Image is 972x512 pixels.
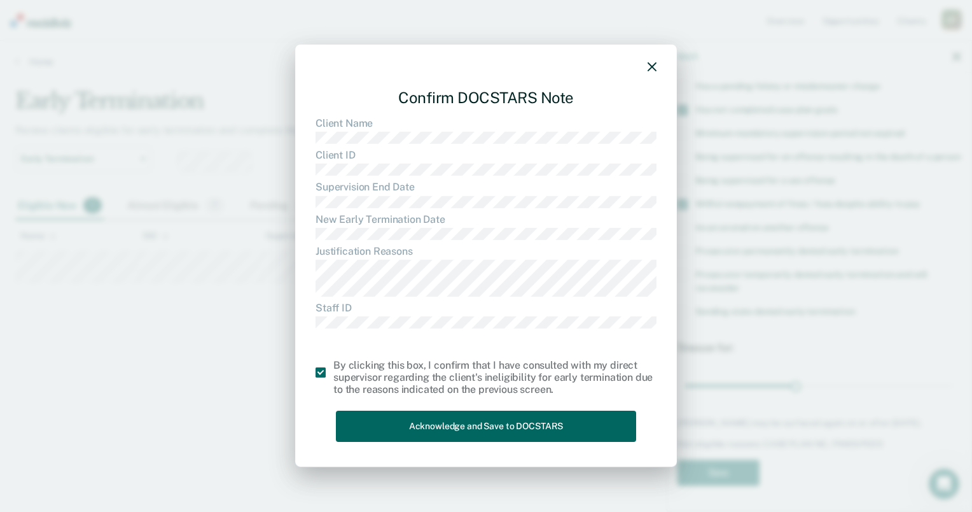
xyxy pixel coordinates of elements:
[316,78,656,117] div: Confirm DOCSTARS Note
[316,181,656,193] dt: Supervision End Date
[316,213,656,225] dt: New Early Termination Date
[333,359,656,396] div: By clicking this box, I confirm that I have consulted with my direct supervisor regarding the cli...
[336,411,636,442] button: Acknowledge and Save to DOCSTARS
[316,117,656,129] dt: Client Name
[316,301,656,313] dt: Staff ID
[316,149,656,161] dt: Client ID
[316,245,656,257] dt: Justification Reasons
